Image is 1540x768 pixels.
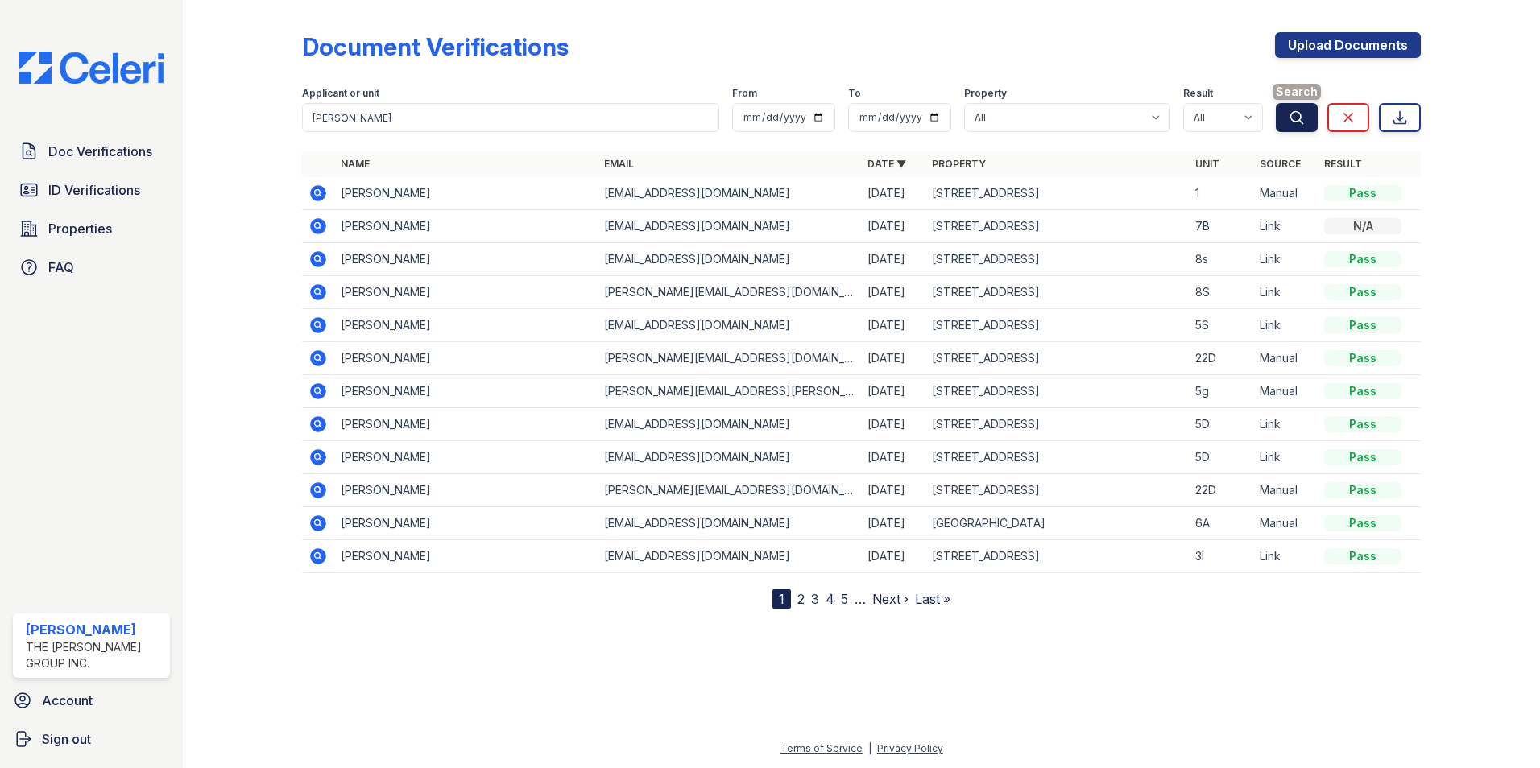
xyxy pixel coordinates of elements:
span: Account [42,691,93,710]
div: Pass [1324,449,1401,465]
td: [DATE] [861,177,925,210]
td: [EMAIL_ADDRESS][DOMAIN_NAME] [598,177,861,210]
td: [PERSON_NAME] [334,243,598,276]
label: Property [964,87,1007,100]
td: [DATE] [861,441,925,474]
td: [PERSON_NAME] [334,474,598,507]
td: [PERSON_NAME][EMAIL_ADDRESS][PERSON_NAME][DOMAIN_NAME] [598,375,861,408]
span: … [855,589,866,609]
a: 3 [811,591,819,607]
a: ID Verifications [13,174,170,206]
input: Search by name, email, or unit number [302,103,719,132]
td: Manual [1253,474,1318,507]
td: [DATE] [861,408,925,441]
td: [EMAIL_ADDRESS][DOMAIN_NAME] [598,507,861,540]
a: Terms of Service [780,742,863,754]
td: [EMAIL_ADDRESS][DOMAIN_NAME] [598,243,861,276]
a: Last » [915,591,950,607]
td: 5g [1189,375,1253,408]
td: [DATE] [861,276,925,309]
td: Link [1253,276,1318,309]
div: Pass [1324,350,1401,366]
td: [EMAIL_ADDRESS][DOMAIN_NAME] [598,540,861,573]
td: 8S [1189,276,1253,309]
a: Unit [1195,158,1219,170]
td: [PERSON_NAME] [334,408,598,441]
td: 3I [1189,540,1253,573]
td: [STREET_ADDRESS] [925,474,1189,507]
td: [DATE] [861,507,925,540]
td: [PERSON_NAME] [334,441,598,474]
td: Manual [1253,342,1318,375]
a: Account [6,684,176,716]
td: [STREET_ADDRESS] [925,309,1189,342]
td: [STREET_ADDRESS] [925,441,1189,474]
div: Pass [1324,515,1401,531]
a: Source [1260,158,1301,170]
td: 1 [1189,177,1253,210]
a: Sign out [6,723,176,755]
a: FAQ [13,251,170,283]
a: Next › [872,591,909,607]
td: [DATE] [861,474,925,507]
a: Upload Documents [1275,32,1421,58]
td: [STREET_ADDRESS] [925,375,1189,408]
div: Pass [1324,251,1401,267]
td: 7B [1189,210,1253,243]
td: [DATE] [861,210,925,243]
td: [PERSON_NAME] [334,210,598,243]
span: ID Verifications [48,180,140,200]
td: [PERSON_NAME][EMAIL_ADDRESS][DOMAIN_NAME] [598,474,861,507]
div: Document Verifications [302,32,569,61]
div: N/A [1324,218,1401,234]
div: Pass [1324,317,1401,333]
td: [PERSON_NAME] [334,342,598,375]
div: The [PERSON_NAME] Group Inc. [26,639,164,671]
img: CE_Logo_Blue-a8612792a0a2168367f1c8372b55b34899dd931a85d93a1a3d3e32e68fde9ad4.png [6,52,176,84]
label: Result [1183,87,1213,100]
button: Search [1276,103,1318,132]
td: 22D [1189,342,1253,375]
td: [PERSON_NAME][EMAIL_ADDRESS][DOMAIN_NAME] [598,276,861,309]
td: [EMAIL_ADDRESS][DOMAIN_NAME] [598,210,861,243]
a: Doc Verifications [13,135,170,167]
label: Applicant or unit [302,87,379,100]
a: Name [341,158,370,170]
td: Link [1253,309,1318,342]
a: Privacy Policy [877,742,943,754]
td: [EMAIL_ADDRESS][DOMAIN_NAME] [598,408,861,441]
a: Email [604,158,634,170]
td: [PERSON_NAME] [334,177,598,210]
td: Link [1253,540,1318,573]
a: 5 [841,591,848,607]
td: [GEOGRAPHIC_DATA] [925,507,1189,540]
a: 4 [826,591,834,607]
td: Link [1253,243,1318,276]
td: Link [1253,210,1318,243]
td: Manual [1253,177,1318,210]
td: [STREET_ADDRESS] [925,243,1189,276]
div: Pass [1324,416,1401,432]
div: Pass [1324,548,1401,564]
td: [PERSON_NAME] [334,507,598,540]
a: Property [932,158,986,170]
td: 5S [1189,309,1253,342]
td: 8s [1189,243,1253,276]
td: Link [1253,408,1318,441]
div: | [868,742,871,754]
div: [PERSON_NAME] [26,620,164,639]
a: 2 [797,591,805,607]
td: Link [1253,441,1318,474]
td: [DATE] [861,540,925,573]
div: Pass [1324,383,1401,399]
div: 1 [772,589,791,609]
td: [STREET_ADDRESS] [925,210,1189,243]
td: [STREET_ADDRESS] [925,342,1189,375]
td: [EMAIL_ADDRESS][DOMAIN_NAME] [598,309,861,342]
td: [PERSON_NAME][EMAIL_ADDRESS][DOMAIN_NAME] [598,342,861,375]
td: [DATE] [861,243,925,276]
td: [PERSON_NAME] [334,276,598,309]
td: [EMAIL_ADDRESS][DOMAIN_NAME] [598,441,861,474]
a: Result [1324,158,1362,170]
